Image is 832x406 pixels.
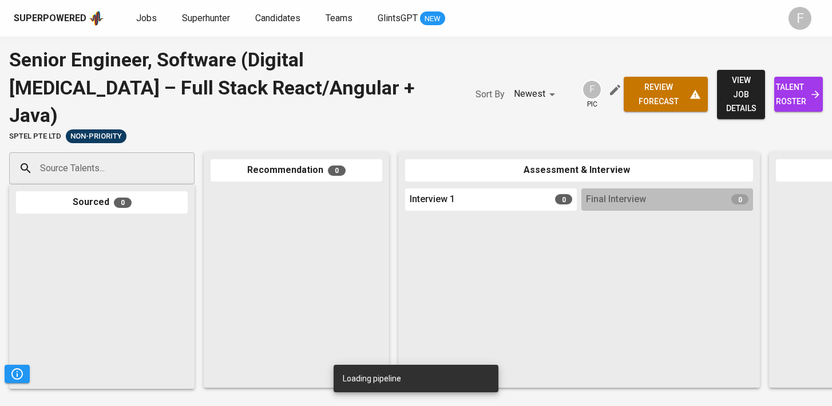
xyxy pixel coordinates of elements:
button: Pipeline Triggers [5,365,30,383]
span: review forecast [633,80,699,108]
div: Superpowered [14,12,86,25]
a: Superpoweredapp logo [14,10,104,27]
a: GlintsGPT NEW [378,11,445,26]
button: review forecast [624,77,708,112]
button: Open [188,167,191,170]
a: Superhunter [182,11,232,26]
span: Teams [326,13,352,23]
span: Interview 1 [410,193,455,206]
span: Non-Priority [66,131,126,142]
span: talent roster [783,80,814,108]
span: SPTEL PTE LTD [9,131,61,142]
div: Senior Engineer, Software (Digital [MEDICAL_DATA] – Full Stack React/Angular + Java) [9,46,453,129]
span: NEW [420,13,445,25]
a: Teams [326,11,355,26]
span: 0 [555,194,572,204]
div: Recommendation [211,159,382,182]
span: view job details [726,73,756,116]
a: talent roster [774,77,823,112]
div: F [789,7,811,30]
div: F [582,80,602,100]
span: 0 [114,198,132,208]
div: Sourced [16,191,188,214]
span: GlintsGPT [378,13,418,23]
div: pic [582,80,602,109]
a: Candidates [255,11,303,26]
div: Assessment & Interview [405,159,753,182]
span: Superhunter [182,13,230,23]
span: Final Interview [586,193,646,206]
div: Loading pipeline [343,368,401,389]
span: Jobs [136,13,157,23]
div: Sufficient Talents in Pipeline [66,129,126,143]
button: view job details [717,70,766,119]
span: Candidates [255,13,300,23]
p: Sort By [476,88,505,101]
p: Newest [514,87,545,101]
div: Newest [514,84,559,105]
span: 0 [731,194,748,204]
a: Jobs [136,11,159,26]
span: 0 [328,165,346,176]
img: app logo [89,10,104,27]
